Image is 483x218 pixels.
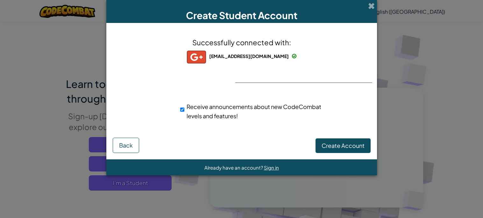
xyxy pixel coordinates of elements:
input: Receive announcements about new CodeCombat levels and features! [180,103,184,116]
a: Sign in [264,164,279,171]
span: Create Account [322,142,365,149]
span: Create Student Account [186,9,297,21]
span: [EMAIL_ADDRESS][DOMAIN_NAME] [209,53,289,59]
button: Back [113,138,139,153]
span: Receive announcements about new CodeCombat levels and features! [187,103,321,120]
button: Create Account [316,138,371,153]
span: Already have an account? [204,164,264,171]
span: Successfully connected with: [192,38,291,47]
span: Back [119,142,133,149]
img: gplus_small.png [187,51,206,63]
